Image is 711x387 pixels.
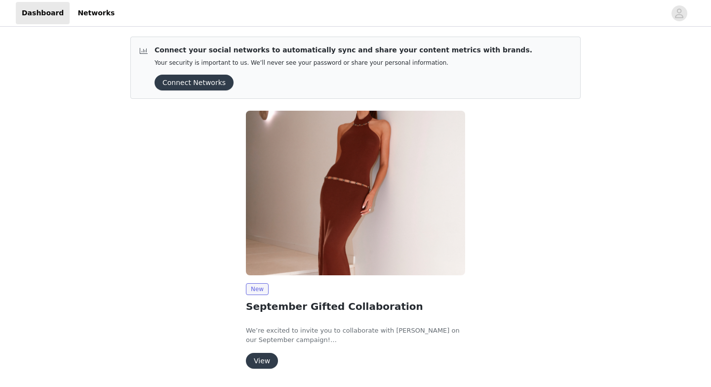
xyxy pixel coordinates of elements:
a: View [246,357,278,365]
span: New [246,283,269,295]
div: avatar [674,5,684,21]
button: View [246,353,278,369]
a: Networks [72,2,120,24]
p: Your security is important to us. We’ll never see your password or share your personal information. [155,59,532,67]
h2: September Gifted Collaboration [246,299,465,314]
img: Peppermayo AUS [246,111,465,275]
p: Connect your social networks to automatically sync and share your content metrics with brands. [155,45,532,55]
p: We’re excited to invite you to collaborate with [PERSON_NAME] on our September campaign! [246,326,465,345]
button: Connect Networks [155,75,234,90]
a: Dashboard [16,2,70,24]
